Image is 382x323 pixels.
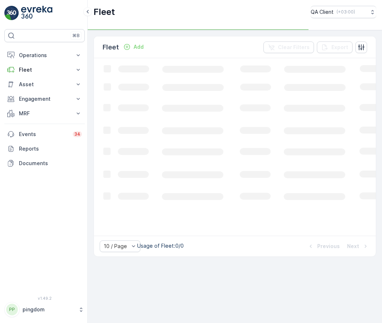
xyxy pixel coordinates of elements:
[4,127,85,141] a: Events34
[331,44,348,51] p: Export
[278,44,310,51] p: Clear Filters
[93,6,115,18] p: Fleet
[134,43,144,51] p: Add
[103,42,119,52] p: Fleet
[21,6,52,20] img: logo_light-DOdMpM7g.png
[4,106,85,121] button: MRF
[4,6,19,20] img: logo
[19,66,70,73] p: Fleet
[4,77,85,92] button: Asset
[311,6,376,18] button: QA Client(+03:00)
[4,296,85,300] span: v 1.49.2
[72,33,80,39] p: ⌘B
[4,63,85,77] button: Fleet
[347,243,359,250] p: Next
[4,141,85,156] a: Reports
[19,52,70,59] p: Operations
[74,131,80,137] p: 34
[120,43,147,51] button: Add
[19,145,82,152] p: Reports
[263,41,314,53] button: Clear Filters
[23,306,75,313] p: pingdom
[346,242,370,251] button: Next
[311,8,334,16] p: QA Client
[19,160,82,167] p: Documents
[6,304,18,315] div: PP
[4,48,85,63] button: Operations
[317,243,340,250] p: Previous
[19,81,70,88] p: Asset
[4,92,85,106] button: Engagement
[4,302,85,317] button: PPpingdom
[19,95,70,103] p: Engagement
[337,9,355,15] p: ( +03:00 )
[4,156,85,171] a: Documents
[137,242,184,250] p: Usage of Fleet : 0/0
[306,242,341,251] button: Previous
[19,131,68,138] p: Events
[317,41,353,53] button: Export
[19,110,70,117] p: MRF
